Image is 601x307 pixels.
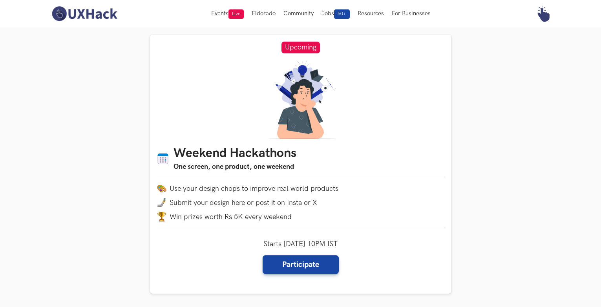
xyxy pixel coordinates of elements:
[334,9,350,19] span: 50+
[174,161,296,172] h3: One screen, one product, one weekend
[174,146,296,161] h1: Weekend Hackathons
[228,9,244,19] span: Live
[157,153,169,165] img: Calendar icon
[157,198,166,207] img: mobile-in-hand.png
[281,42,320,53] span: Upcoming
[170,199,317,207] span: Submit your design here or post it on Insta or X
[157,212,444,221] li: Win prizes worth Rs 5K every weekend
[157,184,444,193] li: Use your design chops to improve real world products
[157,212,166,221] img: trophy.png
[263,60,338,139] img: A designer thinking
[157,184,166,193] img: palette.png
[535,5,552,22] img: Your profile pic
[263,240,338,248] span: Starts [DATE] 10PM IST
[263,255,339,274] button: Participate
[49,5,119,22] img: UXHack-logo.png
